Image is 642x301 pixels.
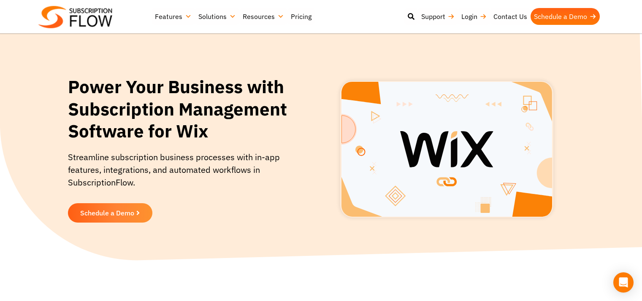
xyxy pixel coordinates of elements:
a: Solutions [195,8,239,25]
img: Subscriptionflow [38,6,112,28]
a: Login [458,8,490,25]
a: Support [418,8,458,25]
div: Open Intercom Messenger [613,272,634,293]
a: Schedule a Demo [531,8,600,25]
img: Subscription-management-software-for-Wix [340,81,553,218]
span: Schedule a Demo [80,210,134,216]
a: Resources [239,8,287,25]
a: Features [152,8,195,25]
h1: Power Your Business with Subscription Management Software for Wix [68,76,298,142]
a: Contact Us [490,8,531,25]
a: Pricing [287,8,315,25]
p: Streamline subscription business processes with in-app features, integrations, and automated work... [68,151,298,197]
a: Schedule a Demo [68,203,152,223]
